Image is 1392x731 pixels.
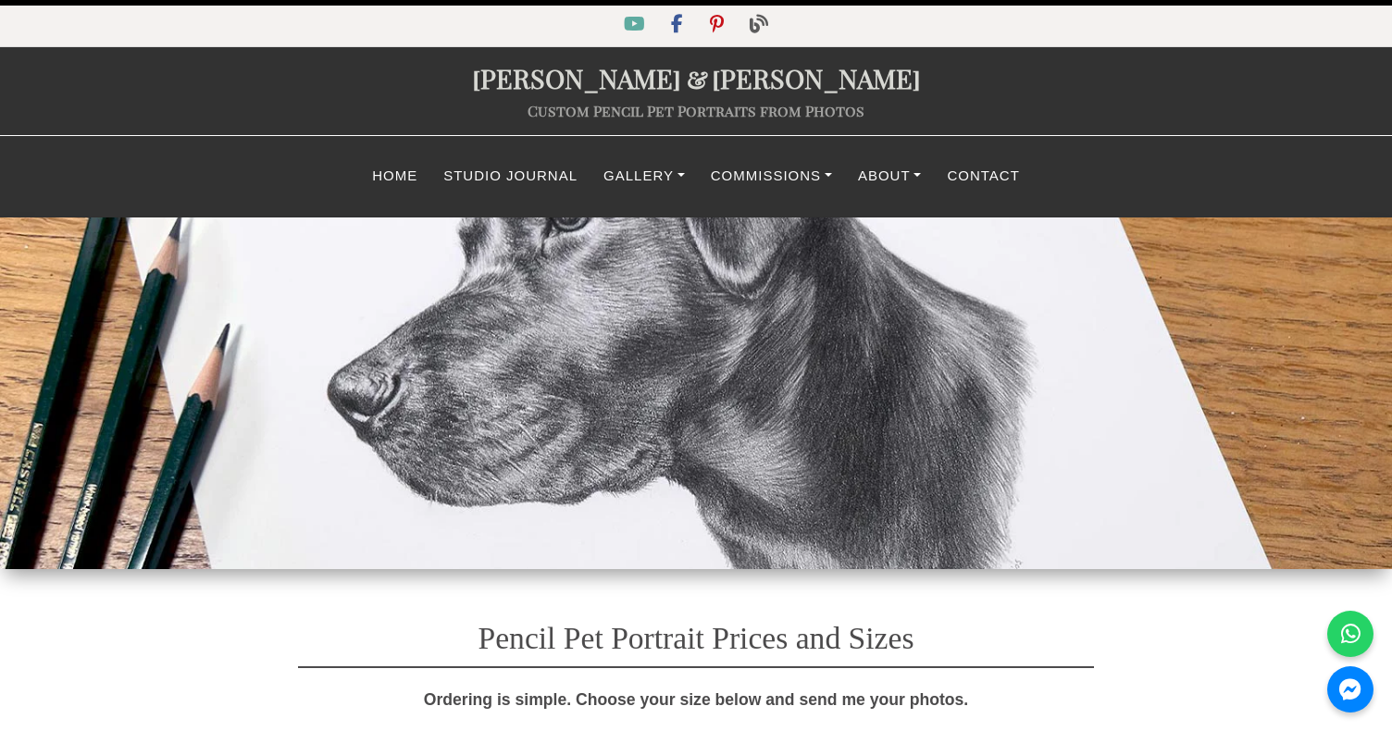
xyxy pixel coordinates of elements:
span: & [681,60,712,95]
a: Commissions [698,158,845,194]
a: Messenger [1327,666,1373,712]
a: WhatsApp [1327,611,1373,657]
p: Ordering is simple. Choose your size below and send me your photos. [298,687,1094,712]
a: Contact [934,158,1032,194]
a: Gallery [590,158,698,194]
a: Studio Journal [430,158,590,194]
a: Facebook [660,18,698,33]
a: Pinterest [699,18,739,33]
a: Custom Pencil Pet Portraits from Photos [528,101,864,120]
a: YouTube [613,18,660,33]
h1: Pencil Pet Portrait Prices and Sizes [298,592,1094,668]
a: Home [359,158,430,194]
a: [PERSON_NAME]&[PERSON_NAME] [472,60,921,95]
a: About [845,158,935,194]
a: Blog [739,18,779,33]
